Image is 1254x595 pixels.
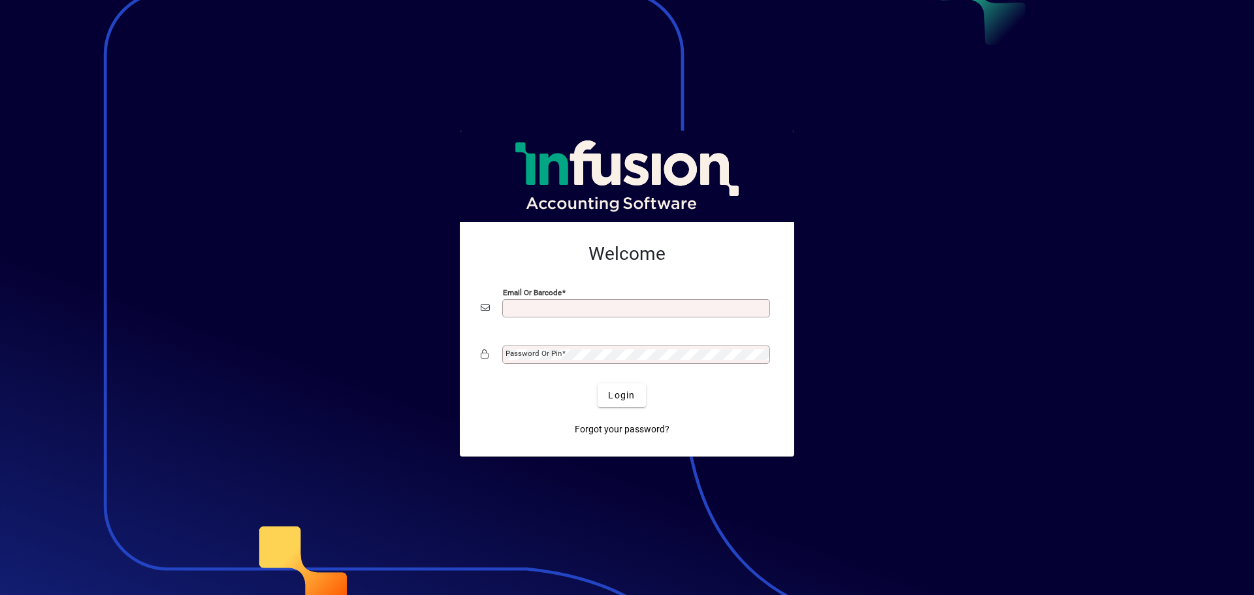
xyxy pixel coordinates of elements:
[481,243,773,265] h2: Welcome
[570,417,675,441] a: Forgot your password?
[598,383,645,407] button: Login
[575,423,669,436] span: Forgot your password?
[506,349,562,358] mat-label: Password or Pin
[503,288,562,297] mat-label: Email or Barcode
[608,389,635,402] span: Login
